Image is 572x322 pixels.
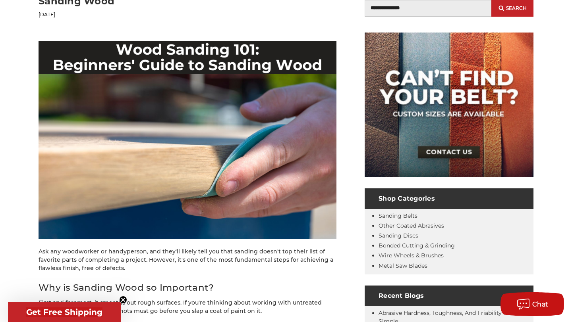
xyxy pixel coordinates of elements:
[39,247,336,272] p: Ask any woodworker or handyperson, and they'll likely tell you that sanding doesn't top their lis...
[379,212,417,219] a: Sanding Belts
[379,262,427,269] a: Metal Saw Blades
[8,302,121,322] div: Get Free ShippingClose teaser
[26,307,102,317] span: Get Free Shipping
[379,252,444,259] a: Wire Wheels & Brushes
[365,33,533,177] img: promo banner for custom belts.
[379,222,444,229] a: Other Coated Abrasives
[365,188,533,209] h4: Shop Categories
[39,281,336,295] h2: Why is Sanding Wood so Important?
[379,242,455,249] a: Bonded Cutting & Grinding
[39,299,336,315] p: First and foremost, it smooths out rough surfaces. If you're thinking about working with untreate...
[39,41,336,239] img: sanding-wood-guide-beginners.jpg
[365,286,533,306] h4: Recent Blogs
[532,301,549,308] span: Chat
[506,6,527,11] span: Search
[500,292,564,316] button: Chat
[379,232,418,239] a: Sanding Discs
[119,296,127,304] button: Close teaser
[39,11,286,18] p: [DATE]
